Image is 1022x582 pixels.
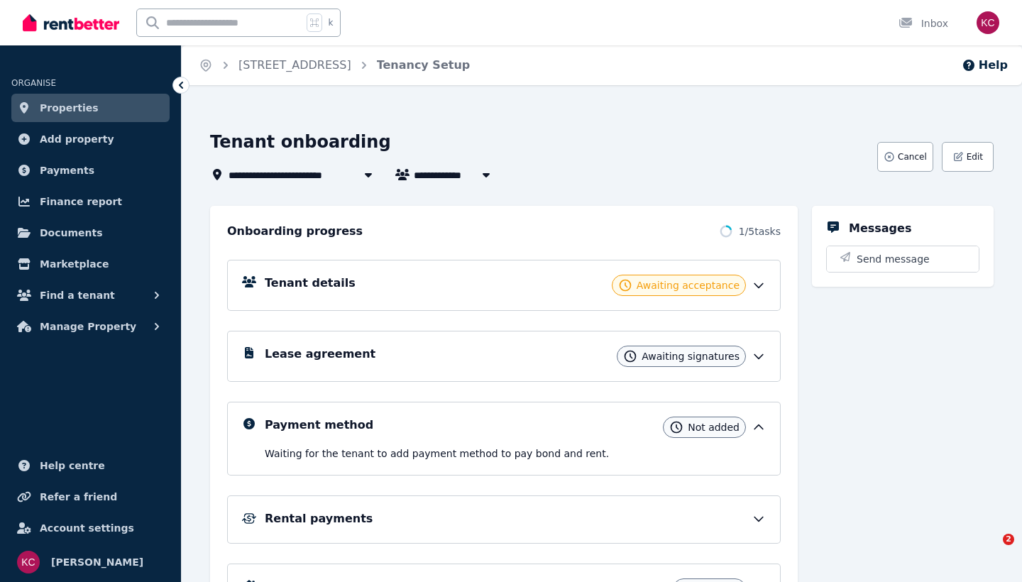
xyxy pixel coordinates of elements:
span: Properties [40,99,99,116]
a: Properties [11,94,170,122]
span: Tenancy Setup [377,57,471,74]
h2: Onboarding progress [227,223,363,240]
button: Find a tenant [11,281,170,309]
a: Add property [11,125,170,153]
p: Waiting for the tenant to add payment method to pay bond and rent . [265,446,766,461]
h5: Rental payments [265,510,373,527]
button: Help [962,57,1008,74]
a: Account settings [11,514,170,542]
span: Add property [40,131,114,148]
a: [STREET_ADDRESS] [238,58,351,72]
button: Send message [827,246,979,272]
span: Awaiting acceptance [637,278,740,292]
h1: Tenant onboarding [210,131,391,153]
a: Help centre [11,451,170,480]
h5: Messages [849,220,911,237]
span: ORGANISE [11,78,56,88]
span: Finance report [40,193,122,210]
h5: Payment method [265,417,373,434]
img: Kylie Cochrane [17,551,40,573]
span: [PERSON_NAME] [51,554,143,571]
iframe: Intercom live chat [974,534,1008,568]
button: Manage Property [11,312,170,341]
a: Documents [11,219,170,247]
span: Account settings [40,520,134,537]
span: Marketplace [40,256,109,273]
span: Help centre [40,457,105,474]
button: Edit [942,142,994,172]
span: Refer a friend [40,488,117,505]
nav: Breadcrumb [182,45,487,85]
img: RentBetter [23,12,119,33]
a: Refer a friend [11,483,170,511]
span: Edit [967,151,983,163]
span: 2 [1003,534,1014,545]
span: Documents [40,224,103,241]
span: Find a tenant [40,287,115,304]
img: Rental Payments [242,513,256,524]
img: Kylie Cochrane [977,11,999,34]
span: Cancel [898,151,927,163]
h5: Lease agreement [265,346,375,363]
button: Cancel [877,142,933,172]
span: Manage Property [40,318,136,335]
span: Not added [688,420,740,434]
h5: Tenant details [265,275,356,292]
a: Finance report [11,187,170,216]
span: Awaiting signatures [642,349,740,363]
span: k [328,17,333,28]
span: Payments [40,162,94,179]
a: Payments [11,156,170,185]
a: Marketplace [11,250,170,278]
span: 1 / 5 tasks [739,224,781,238]
span: Send message [857,252,930,266]
div: Inbox [899,16,948,31]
